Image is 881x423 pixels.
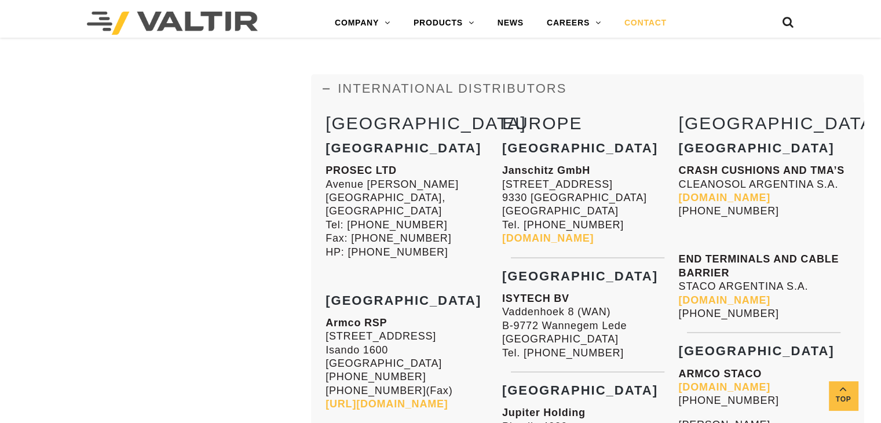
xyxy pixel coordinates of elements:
[502,232,594,244] a: [DOMAIN_NAME]
[678,368,761,380] strong: ARMCO STACO
[326,164,496,259] p: Avenue [PERSON_NAME][GEOGRAPHIC_DATA], [GEOGRAPHIC_DATA] Tel: [PHONE_NUMBER] Fax: [PHONE_NUMBER] ...
[326,141,481,155] strong: [GEOGRAPHIC_DATA]
[326,114,496,133] h2: [GEOGRAPHIC_DATA]
[502,269,658,283] strong: [GEOGRAPHIC_DATA]
[502,141,658,155] strong: [GEOGRAPHIC_DATA]
[613,12,678,35] a: CONTACT
[678,164,849,218] p: CLEANOSOL ARGENTINA S.A. [PHONE_NUMBER]
[678,367,849,408] p: [PHONE_NUMBER]
[326,316,496,411] p: [STREET_ADDRESS] Isando 1600 [GEOGRAPHIC_DATA] [PHONE_NUMBER] [PHONE_NUMBER](Fax)
[326,398,448,410] a: [URL][DOMAIN_NAME]
[678,253,839,278] strong: END TERMINALS AND CABLE BARRIER
[502,164,673,245] p: [STREET_ADDRESS] 9330 [GEOGRAPHIC_DATA] [GEOGRAPHIC_DATA] Tel. [PHONE_NUMBER]
[678,192,770,203] a: [DOMAIN_NAME]
[326,317,387,329] strong: Armco RSP
[678,165,845,176] strong: CRASH CUSHIONS AND TMA’S
[87,12,258,35] img: Valtir
[678,253,849,320] p: STACO ARGENTINA S.A. [PHONE_NUMBER]
[829,381,858,410] a: Top
[502,407,586,418] strong: Jupiter Holding
[502,293,569,304] strong: ISYTECH BV
[678,294,770,306] a: [DOMAIN_NAME]
[326,293,481,308] strong: [GEOGRAPHIC_DATA]
[678,141,834,155] strong: [GEOGRAPHIC_DATA]
[323,12,402,35] a: COMPANY
[486,12,535,35] a: NEWS
[502,383,658,398] strong: [GEOGRAPHIC_DATA]
[678,344,834,358] strong: [GEOGRAPHIC_DATA]
[402,12,486,35] a: PRODUCTS
[678,114,849,133] h2: [GEOGRAPHIC_DATA]
[678,381,770,393] a: [DOMAIN_NAME]
[502,114,673,133] h2: EUROPE
[326,165,397,176] strong: PROSEC LTD
[829,393,858,406] span: Top
[311,74,864,103] a: INTERNATIONAL DISTRIBUTORS
[502,292,673,360] p: Vaddenhoek 8 (WAN) B-9772 Wannegem Lede [GEOGRAPHIC_DATA] Tel. [PHONE_NUMBER]
[338,81,566,96] span: INTERNATIONAL DISTRIBUTORS
[535,12,613,35] a: CAREERS
[502,165,590,176] strong: Janschitz GmbH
